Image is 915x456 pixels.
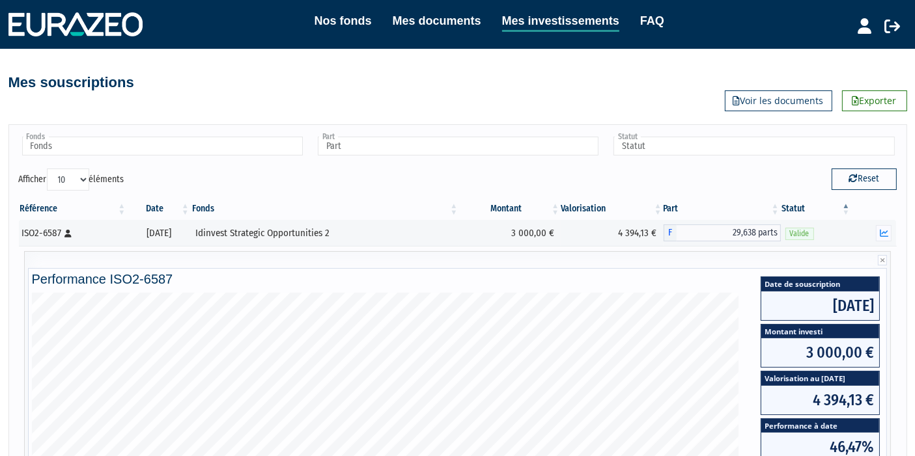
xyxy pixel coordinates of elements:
[561,220,664,246] td: 4 394,13 €
[832,168,897,189] button: Reset
[561,198,664,220] th: Valorisation: activer pour trier la colonne par ordre croissant
[502,12,619,32] a: Mes investissements
[785,228,814,240] span: Valide
[32,272,884,286] h4: Performance ISO2-6587
[393,12,481,30] a: Mes documents
[22,226,123,240] div: ISO2-6587
[127,198,191,220] th: Date: activer pour trier la colonne par ordre croissant
[640,12,664,30] a: FAQ
[761,277,879,291] span: Date de souscription
[677,224,781,241] span: 29,638 parts
[132,226,186,240] div: [DATE]
[761,386,879,414] span: 4 394,13 €
[761,371,879,385] span: Valorisation au [DATE]
[459,220,561,246] td: 3 000,00 €
[47,168,89,191] select: Afficheréléments
[195,226,455,240] div: Idinvest Strategic Opportunities 2
[761,325,879,338] span: Montant investi
[8,12,143,36] img: 1732889491-logotype_eurazeo_blanc_rvb.png
[19,168,124,191] label: Afficher éléments
[191,198,460,220] th: Fonds: activer pour trier la colonne par ordre croissant
[664,224,781,241] div: F - Idinvest Strategic Opportunities 2
[761,419,879,433] span: Performance à date
[8,75,134,90] h4: Mes souscriptions
[664,198,781,220] th: Part: activer pour trier la colonne par ordre croissant
[315,12,372,30] a: Nos fonds
[842,90,907,111] a: Exporter
[761,338,879,367] span: 3 000,00 €
[781,198,852,220] th: Statut : activer pour trier la colonne par ordre d&eacute;croissant
[459,198,561,220] th: Montant: activer pour trier la colonne par ordre croissant
[725,90,832,111] a: Voir les documents
[19,198,128,220] th: Référence : activer pour trier la colonne par ordre croissant
[664,224,677,241] span: F
[65,230,72,237] i: [Français] Personne physique
[761,291,879,320] span: [DATE]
